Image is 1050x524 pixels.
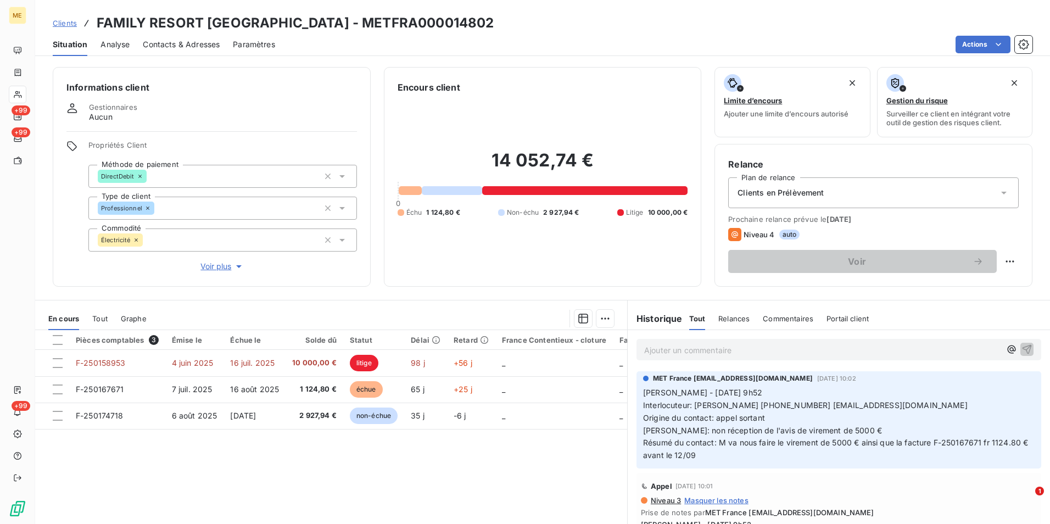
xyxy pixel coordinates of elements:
span: Portail client [826,314,869,323]
button: Voir [728,250,997,273]
span: En cours [48,314,79,323]
span: Électricité [101,237,131,243]
span: Niveau 4 [744,230,774,239]
span: MET France [EMAIL_ADDRESS][DOMAIN_NAME] [653,374,813,383]
span: Appel [651,482,672,490]
span: Litige [626,208,644,218]
button: Voir plus [88,260,357,272]
span: DirectDebit [101,173,135,180]
span: 3 [149,335,159,345]
span: 1 [1035,487,1044,495]
span: +99 [12,127,30,137]
span: Situation [53,39,87,50]
span: auto [779,230,800,239]
div: Échue le [230,336,279,344]
h3: FAMILY RESORT [GEOGRAPHIC_DATA] - METFRA000014802 [97,13,494,33]
span: Professionnel [101,205,142,211]
span: Voir [741,257,973,266]
span: -6 j [454,411,466,420]
span: Gestionnaires [89,103,137,112]
span: Surveiller ce client en intégrant votre outil de gestion des risques client. [886,109,1023,127]
span: 2 927,94 € [292,410,337,421]
div: Solde dû [292,336,337,344]
span: +99 [12,401,30,411]
div: Facture / Echéancier [619,336,695,344]
span: Clients [53,19,77,27]
span: 65 j [411,384,425,394]
span: Niveau 3 [650,496,681,505]
span: 16 août 2025 [230,384,279,394]
h6: Informations client [66,81,357,94]
span: Non-échu [507,208,539,218]
button: Limite d’encoursAjouter une limite d’encours autorisé [714,67,870,137]
h6: Historique [628,312,683,325]
span: _ [502,411,505,420]
span: [DATE] 10:02 [817,375,856,382]
span: 16 juil. 2025 [230,358,275,367]
span: Ajouter une limite d’encours autorisé [724,109,848,118]
h2: 14 052,74 € [398,149,688,182]
button: Gestion du risqueSurveiller ce client en intégrant votre outil de gestion des risques client. [877,67,1032,137]
span: 35 j [411,411,425,420]
span: 2 927,94 € [543,208,579,218]
span: Clients en Prélèvement [738,187,824,198]
span: 1 124,80 € [292,384,337,395]
span: Tout [689,314,706,323]
span: Masquer les notes [684,496,749,505]
div: Pièces comptables [76,335,159,345]
span: +99 [12,105,30,115]
img: Logo LeanPay [9,500,26,517]
span: _ [502,358,505,367]
div: Émise le [172,336,217,344]
div: ME [9,7,26,24]
span: _ [502,384,505,394]
span: Gestion du risque [886,96,948,105]
span: Relances [718,314,750,323]
iframe: Intercom live chat [1013,487,1039,513]
span: 10 000,00 € [292,358,337,369]
span: Échu [406,208,422,218]
a: Clients [53,18,77,29]
span: +25 j [454,384,472,394]
span: 1 124,80 € [426,208,460,218]
span: Aucun [89,112,113,122]
h6: Relance [728,158,1019,171]
span: Propriétés Client [88,141,357,156]
input: Ajouter une valeur [154,203,163,213]
span: Prochaine relance prévue le [728,215,1019,224]
span: non-échue [350,408,398,424]
button: Actions [956,36,1010,53]
span: Analyse [100,39,130,50]
span: Voir plus [200,261,244,272]
span: [DATE] [230,411,256,420]
span: F-250174718 [76,411,124,420]
span: F-250167671 [76,384,124,394]
span: MET France [EMAIL_ADDRESS][DOMAIN_NAME] [705,508,874,517]
span: 6 août 2025 [172,411,217,420]
div: Délai [411,336,440,344]
div: Retard [454,336,489,344]
span: _ [619,411,623,420]
span: Prise de notes par [641,508,1037,517]
span: Limite d’encours [724,96,782,105]
span: 4 juin 2025 [172,358,214,367]
div: France Contentieux - cloture [502,336,606,344]
span: Tout [92,314,108,323]
span: Paramètres [233,39,275,50]
span: échue [350,381,383,398]
span: _ [619,358,623,367]
h6: Encours client [398,81,460,94]
span: 10 000,00 € [648,208,688,218]
span: Graphe [121,314,147,323]
span: 0 [396,199,400,208]
span: [DATE] 10:01 [675,483,713,489]
input: Ajouter une valeur [147,171,155,181]
span: 98 j [411,358,425,367]
input: Ajouter une valeur [143,235,152,245]
span: [PERSON_NAME] - [DATE] 9h52 Interlocuteur: [PERSON_NAME] [PHONE_NUMBER] [EMAIL_ADDRESS][DOMAIN_NA... [643,388,1030,460]
span: [DATE] [826,215,851,224]
div: Statut [350,336,398,344]
span: F-250158953 [76,358,126,367]
span: +56 j [454,358,472,367]
span: _ [619,384,623,394]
